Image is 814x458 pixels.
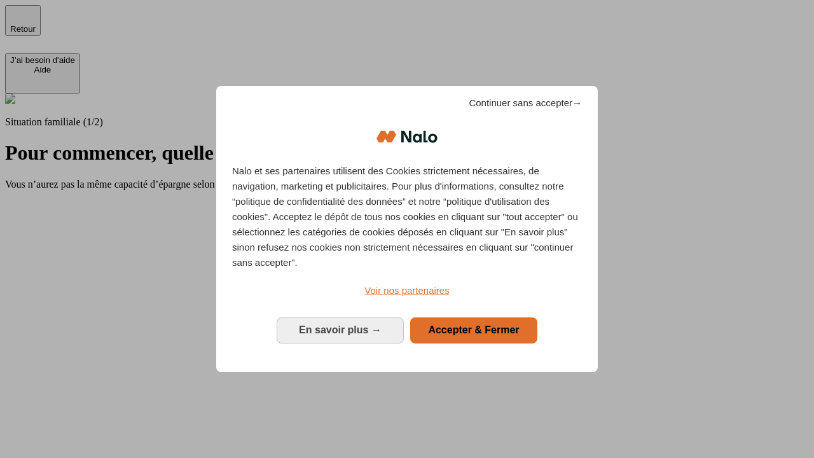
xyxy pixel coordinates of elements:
span: Continuer sans accepter→ [469,95,582,111]
span: Voir nos partenaires [364,285,449,296]
a: Voir nos partenaires [232,283,582,298]
img: Logo [376,118,438,156]
button: En savoir plus: Configurer vos consentements [277,317,404,343]
button: Accepter & Fermer: Accepter notre traitement des données et fermer [410,317,537,343]
span: En savoir plus → [299,324,382,335]
span: Accepter & Fermer [428,324,519,335]
div: Bienvenue chez Nalo Gestion du consentement [216,86,598,371]
p: Nalo et ses partenaires utilisent des Cookies strictement nécessaires, de navigation, marketing e... [232,163,582,270]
